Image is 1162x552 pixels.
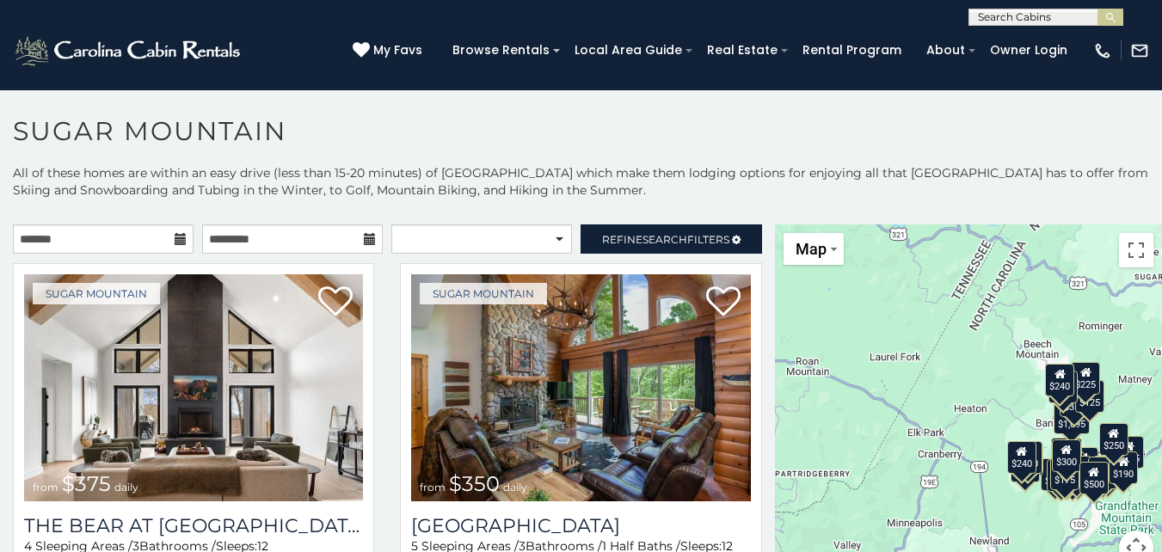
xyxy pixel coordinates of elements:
span: daily [114,481,138,494]
div: $200 [1068,447,1097,480]
a: Browse Rentals [444,37,558,64]
button: Change map style [784,233,844,265]
div: $300 [1052,439,1081,472]
a: About [918,37,974,64]
a: [GEOGRAPHIC_DATA] [411,514,750,537]
div: $1,095 [1053,402,1089,434]
span: $375 [62,471,111,496]
div: $240 [1006,441,1036,474]
span: from [420,481,446,494]
span: Search [642,233,687,246]
div: $125 [1075,380,1104,413]
img: phone-regular-white.png [1093,41,1112,60]
span: Map [796,240,827,258]
span: daily [503,481,527,494]
div: $190 [1051,438,1080,470]
img: mail-regular-white.png [1130,41,1149,60]
a: Local Area Guide [566,37,691,64]
div: $250 [1098,423,1128,456]
img: The Bear At Sugar Mountain [24,274,363,501]
div: $265 [1052,438,1081,470]
a: Real Estate [698,37,786,64]
a: Rental Program [794,37,910,64]
span: $350 [449,471,500,496]
div: $175 [1050,457,1079,490]
a: Add to favorites [706,285,741,321]
a: The Bear At Sugar Mountain from $375 daily [24,274,363,501]
div: $170 [1048,371,1078,403]
h3: The Bear At Sugar Mountain [24,514,363,537]
a: Grouse Moor Lodge from $350 daily [411,274,750,501]
h3: Grouse Moor Lodge [411,514,750,537]
span: from [33,481,58,494]
img: Grouse Moor Lodge [411,274,750,501]
div: $195 [1088,457,1117,489]
a: The Bear At [GEOGRAPHIC_DATA] [24,514,363,537]
div: $225 [1014,443,1043,475]
a: My Favs [353,41,427,60]
button: Toggle fullscreen view [1119,233,1153,267]
div: $190 [1109,451,1138,484]
span: My Favs [373,41,422,59]
span: Refine Filters [602,233,729,246]
div: $155 [1115,436,1144,469]
a: Owner Login [981,37,1076,64]
div: $210 [1013,441,1042,474]
a: RefineSearchFilters [581,224,761,254]
div: $155 [1047,459,1076,492]
img: White-1-2.png [13,34,245,68]
div: $500 [1079,462,1109,494]
div: $225 [1071,362,1100,395]
a: Sugar Mountain [33,283,160,304]
div: $240 [1045,364,1074,396]
a: Add to favorites [318,285,353,321]
a: Sugar Mountain [420,283,547,304]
